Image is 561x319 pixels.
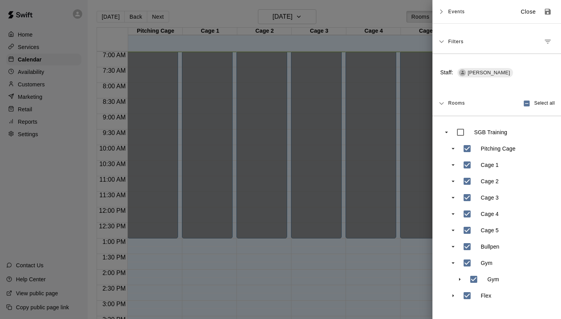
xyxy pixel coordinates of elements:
[440,124,553,304] ul: swift facility view
[487,275,499,283] p: Gym
[448,5,465,19] span: Events
[448,35,464,49] span: Filters
[481,226,499,234] p: Cage 5
[481,194,499,202] p: Cage 3
[481,177,499,185] p: Cage 2
[534,100,555,107] span: Select all
[464,69,513,77] span: [PERSON_NAME]
[481,259,492,267] p: Gym
[432,91,561,116] div: RoomsSelect all
[481,243,499,251] p: Bullpen
[541,35,555,49] button: Manage filters
[481,210,499,218] p: Cage 4
[521,8,536,16] p: Close
[481,145,515,152] p: Pitching Cage
[481,292,491,300] p: Flex
[432,30,561,54] div: FiltersManage filters
[516,5,541,18] button: Close sidebar
[541,5,555,19] button: Save as default view
[481,161,499,169] p: Cage 1
[459,69,466,76] div: Nate Betances
[448,100,465,106] span: Rooms
[474,128,507,136] p: SGB Training
[440,68,516,77] p: Staff:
